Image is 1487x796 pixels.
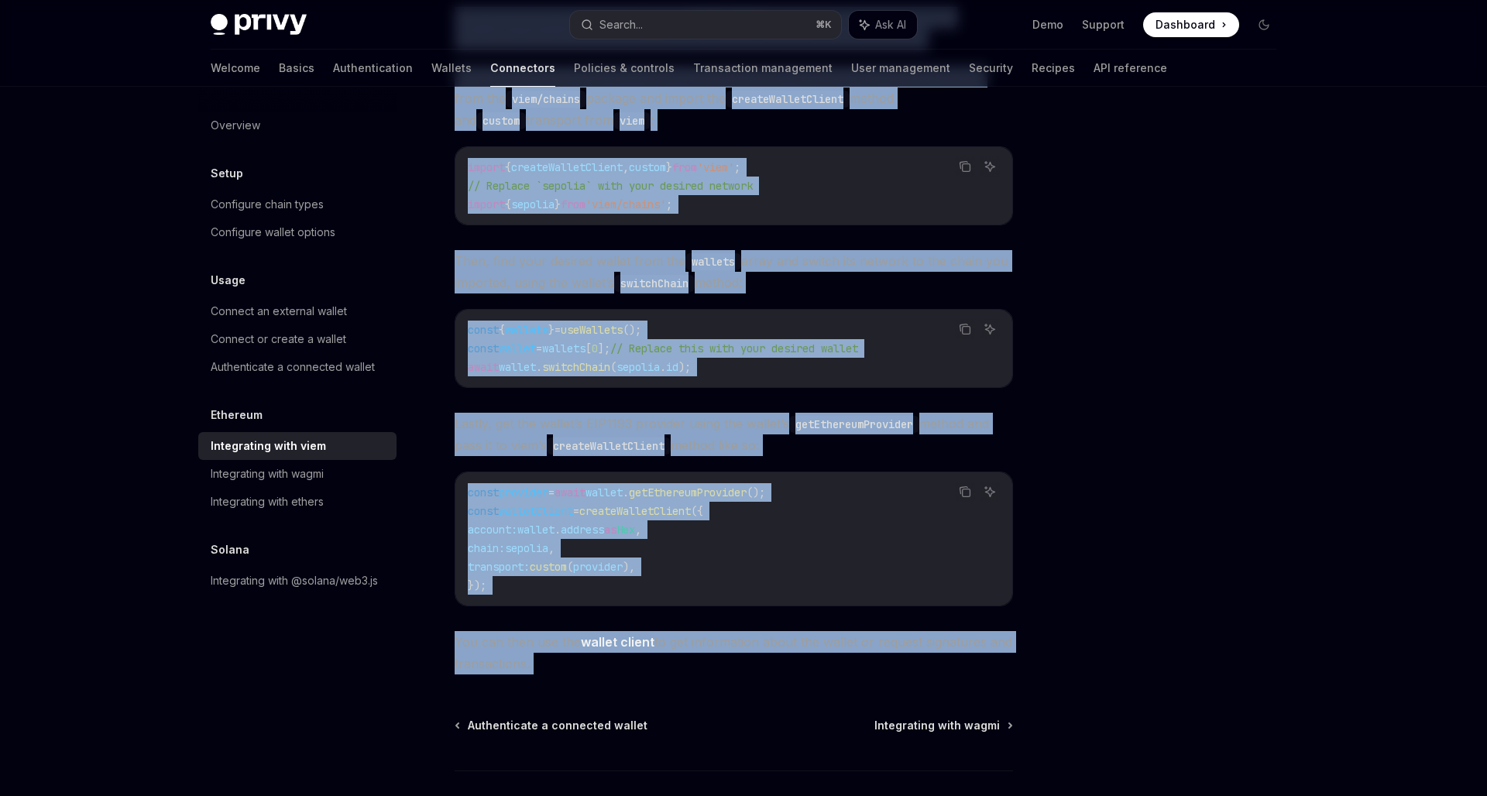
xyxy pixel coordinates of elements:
[623,160,629,174] span: ,
[874,718,1011,733] a: Integrating with wagmi
[211,195,324,214] div: Configure chain types
[874,718,1000,733] span: Integrating with wagmi
[198,112,397,139] a: Overview
[875,17,906,33] span: Ask AI
[672,160,697,174] span: from
[490,50,555,87] a: Connectors
[567,560,573,574] span: (
[666,360,678,374] span: id
[623,323,641,337] span: ();
[555,523,561,537] span: .
[505,160,511,174] span: {
[468,160,505,174] span: import
[511,160,623,174] span: createWalletClient
[1156,17,1215,33] span: Dashboard
[586,341,592,355] span: [
[573,560,623,574] span: provider
[198,353,397,381] a: Authenticate a connected wallet
[555,323,561,337] span: =
[581,634,654,650] a: wallet client
[431,50,472,87] a: Wallets
[623,560,635,574] span: ),
[1252,12,1276,37] button: Toggle dark mode
[629,485,747,499] span: getEthereumProvider
[980,319,1000,339] button: Ask AI
[586,485,623,499] span: wallet
[211,164,243,183] h5: Setup
[561,523,604,537] span: address
[211,358,375,376] div: Authenticate a connected wallet
[635,523,641,537] span: ,
[586,197,666,211] span: 'viem/chains'
[548,541,555,555] span: ,
[211,437,326,455] div: Integrating with viem
[980,482,1000,502] button: Ask AI
[468,485,499,499] span: const
[468,718,647,733] span: Authenticate a connected wallet
[789,416,919,433] code: getEthereumProvider
[610,341,858,355] span: // Replace this with your desired wallet
[468,360,499,374] span: await
[211,14,307,36] img: dark logo
[561,323,623,337] span: useWallets
[517,523,555,537] span: wallet
[555,485,586,499] span: await
[629,160,666,174] span: custom
[980,156,1000,177] button: Ask AI
[666,197,672,211] span: ;
[555,197,561,211] span: }
[468,578,486,592] span: });
[476,112,526,129] code: custom
[678,360,691,374] span: );
[468,197,505,211] span: import
[211,465,324,483] div: Integrating with wagmi
[548,485,555,499] span: =
[660,360,666,374] span: .
[604,523,616,537] span: as
[211,271,246,290] h5: Usage
[198,488,397,516] a: Integrating with ethers
[468,560,530,574] span: transport:
[816,19,832,31] span: ⌘ K
[574,50,675,87] a: Policies & controls
[530,560,567,574] span: custom
[499,504,573,518] span: walletClient
[211,571,378,590] div: Integrating with @solana/web3.js
[613,112,651,129] code: viem
[726,91,850,108] code: createWalletClient
[198,190,397,218] a: Configure chain types
[542,341,586,355] span: wallets
[499,341,536,355] span: wallet
[198,567,397,595] a: Integrating with @solana/web3.js
[505,197,511,211] span: {
[955,156,975,177] button: Copy the contents from the code block
[548,323,555,337] span: }
[468,341,499,355] span: const
[211,540,249,559] h5: Solana
[685,253,741,270] code: wallets
[211,406,263,424] h5: Ethereum
[573,504,579,518] span: =
[969,50,1013,87] a: Security
[542,360,610,374] span: switchChain
[456,718,647,733] a: Authenticate a connected wallet
[1094,50,1167,87] a: API reference
[455,66,1013,131] span: To get a viem wallet client for a user’s connected wallet, first import your desired network from...
[623,485,629,499] span: .
[579,504,691,518] span: createWalletClient
[211,492,324,511] div: Integrating with ethers
[468,523,517,537] span: account:
[547,437,671,455] code: createWalletClient
[455,631,1013,674] span: You can then use the to get information about the wallet or request signatures and transactions.
[198,325,397,353] a: Connect or create a wallet
[198,297,397,325] a: Connect an external wallet
[536,341,542,355] span: =
[211,50,260,87] a: Welcome
[747,485,765,499] span: ();
[499,485,548,499] span: provider
[734,160,740,174] span: ;
[211,330,346,348] div: Connect or create a wallet
[693,50,833,87] a: Transaction management
[592,341,598,355] span: 0
[691,504,703,518] span: ({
